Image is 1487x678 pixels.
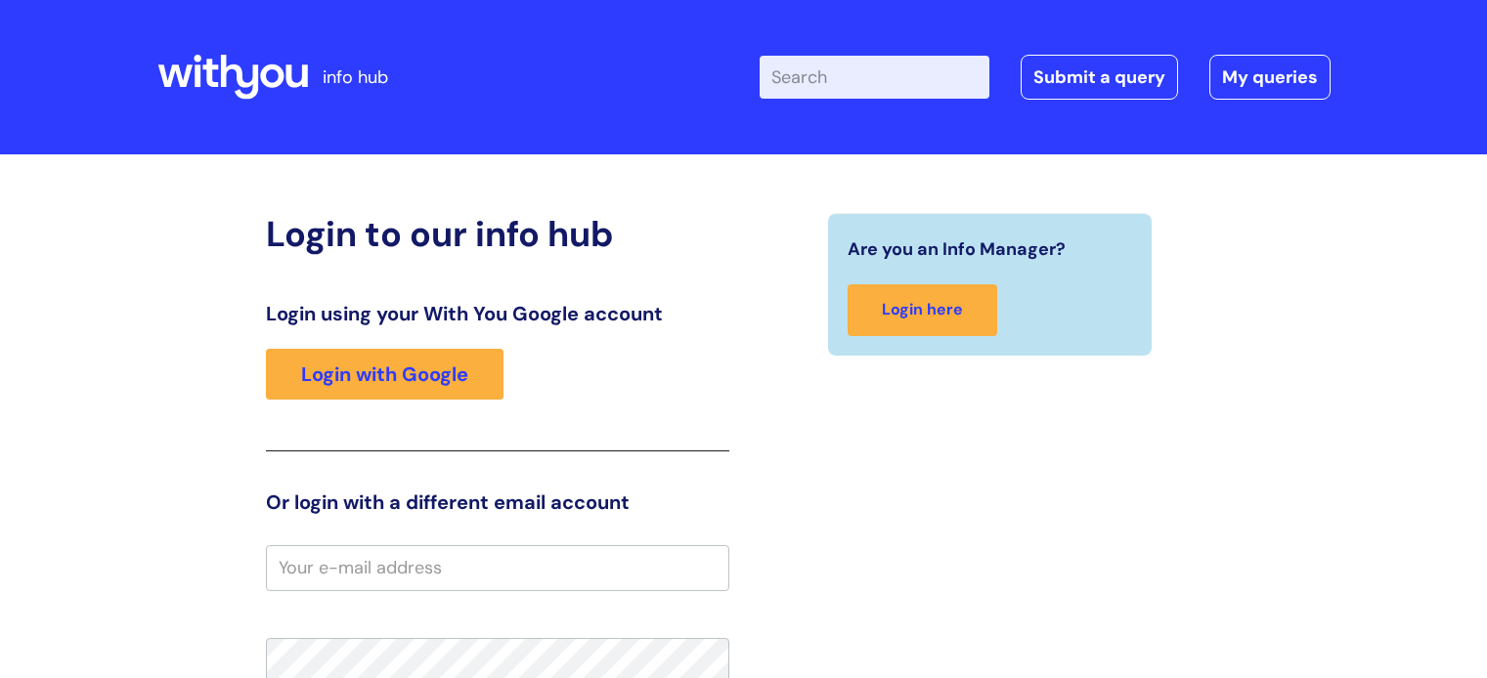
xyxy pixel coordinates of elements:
[323,62,388,93] p: info hub
[1209,55,1331,100] a: My queries
[266,302,729,325] h3: Login using your With You Google account
[266,213,729,255] h2: Login to our info hub
[266,545,729,590] input: Your e-mail address
[266,490,729,514] h3: Or login with a different email account
[848,284,997,336] a: Login here
[1021,55,1178,100] a: Submit a query
[266,349,503,400] a: Login with Google
[848,233,1066,265] span: Are you an Info Manager?
[760,56,989,99] input: Search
